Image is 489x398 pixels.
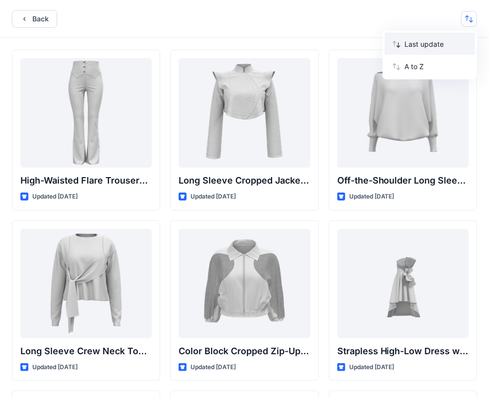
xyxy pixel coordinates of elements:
[20,344,152,358] p: Long Sleeve Crew Neck Top with Asymmetrical Tie Detail
[32,192,78,202] p: Updated [DATE]
[191,192,236,202] p: Updated [DATE]
[337,229,469,338] a: Strapless High-Low Dress with Side Bow Detail
[337,58,469,168] a: Off-the-Shoulder Long Sleeve Top
[404,39,467,49] p: Last update
[337,344,469,358] p: Strapless High-Low Dress with Side Bow Detail
[179,58,310,168] a: Long Sleeve Cropped Jacket with Mandarin Collar and Shoulder Detail
[32,362,78,373] p: Updated [DATE]
[404,61,467,72] p: A to Z
[12,10,57,28] button: Back
[179,174,310,188] p: Long Sleeve Cropped Jacket with Mandarin Collar and Shoulder Detail
[20,229,152,338] a: Long Sleeve Crew Neck Top with Asymmetrical Tie Detail
[337,174,469,188] p: Off-the-Shoulder Long Sleeve Top
[179,229,310,338] a: Color Block Cropped Zip-Up Jacket with Sheer Sleeves
[349,192,394,202] p: Updated [DATE]
[179,344,310,358] p: Color Block Cropped Zip-Up Jacket with Sheer Sleeves
[191,362,236,373] p: Updated [DATE]
[20,174,152,188] p: High-Waisted Flare Trousers with Button Detail
[20,58,152,168] a: High-Waisted Flare Trousers with Button Detail
[349,362,394,373] p: Updated [DATE]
